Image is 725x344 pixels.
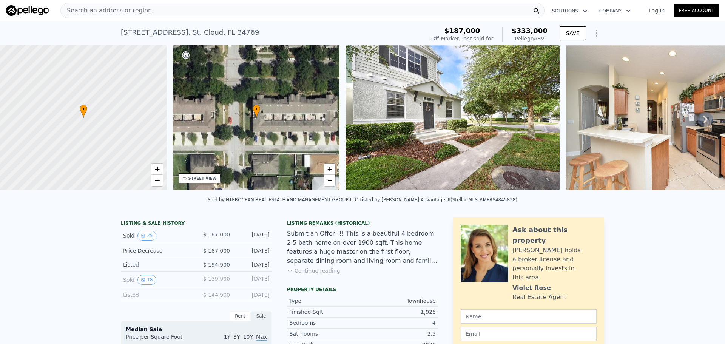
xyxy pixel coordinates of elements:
[512,225,597,246] div: Ask about this property
[151,164,163,175] a: Zoom in
[589,26,604,41] button: Show Options
[203,276,230,282] span: $ 139,900
[289,330,362,338] div: Bathrooms
[512,27,548,35] span: $333,000
[188,176,217,181] div: STREET VIEW
[362,330,436,338] div: 2.5
[224,334,230,340] span: 1Y
[546,4,593,18] button: Solutions
[512,246,597,282] div: [PERSON_NAME] holds a broker license and personally invests in this area
[203,292,230,298] span: $ 144,900
[123,275,190,285] div: Sold
[324,175,335,186] a: Zoom out
[461,309,597,324] input: Name
[236,291,270,299] div: [DATE]
[230,311,251,321] div: Rent
[154,164,159,174] span: +
[287,287,438,293] div: Property details
[287,267,340,275] button: Continue reading
[289,319,362,327] div: Bedrooms
[674,4,719,17] a: Free Account
[287,220,438,226] div: Listing Remarks (Historical)
[151,175,163,186] a: Zoom out
[243,334,253,340] span: 10Y
[287,229,438,265] div: Submit an Offer !!! This is a beautiful 4 bedroom 2.5 bath home on over 1900 sqft. This home feat...
[121,27,259,38] div: [STREET_ADDRESS] , St. Cloud , FL 34769
[512,35,548,42] div: Pellego ARV
[208,197,359,202] div: Sold by INTEROCEAN REAL ESTATE AND MANAGEMENT GROUP LLC .
[6,5,49,16] img: Pellego
[251,311,272,321] div: Sale
[126,325,267,333] div: Median Sale
[123,231,190,241] div: Sold
[123,261,190,268] div: Listed
[362,297,436,305] div: Townhouse
[61,6,152,15] span: Search an address or region
[593,4,637,18] button: Company
[431,35,493,42] div: Off Market, last sold for
[256,334,267,341] span: Max
[236,275,270,285] div: [DATE]
[560,26,586,40] button: SAVE
[359,197,517,202] div: Listed by [PERSON_NAME] Advantage III (Stellar MLS #MFRS4845838)
[327,164,332,174] span: +
[203,231,230,238] span: $ 187,000
[137,231,156,241] button: View historical data
[233,334,240,340] span: 3Y
[289,297,362,305] div: Type
[512,293,566,302] div: Real Estate Agent
[80,106,87,113] span: •
[327,176,332,185] span: −
[362,319,436,327] div: 4
[203,248,230,254] span: $ 187,000
[444,27,480,35] span: $187,000
[154,176,159,185] span: −
[236,261,270,268] div: [DATE]
[253,106,260,113] span: •
[346,45,560,190] img: Sale: 145926536 Parcel: 120541336
[289,308,362,316] div: Finished Sqft
[253,105,260,118] div: •
[203,262,230,268] span: $ 194,900
[137,275,156,285] button: View historical data
[123,247,190,255] div: Price Decrease
[640,7,674,14] a: Log In
[362,308,436,316] div: 1,926
[80,105,87,118] div: •
[324,164,335,175] a: Zoom in
[512,284,551,293] div: Violet Rose
[236,247,270,255] div: [DATE]
[236,231,270,241] div: [DATE]
[461,327,597,341] input: Email
[121,220,272,228] div: LISTING & SALE HISTORY
[123,291,190,299] div: Listed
